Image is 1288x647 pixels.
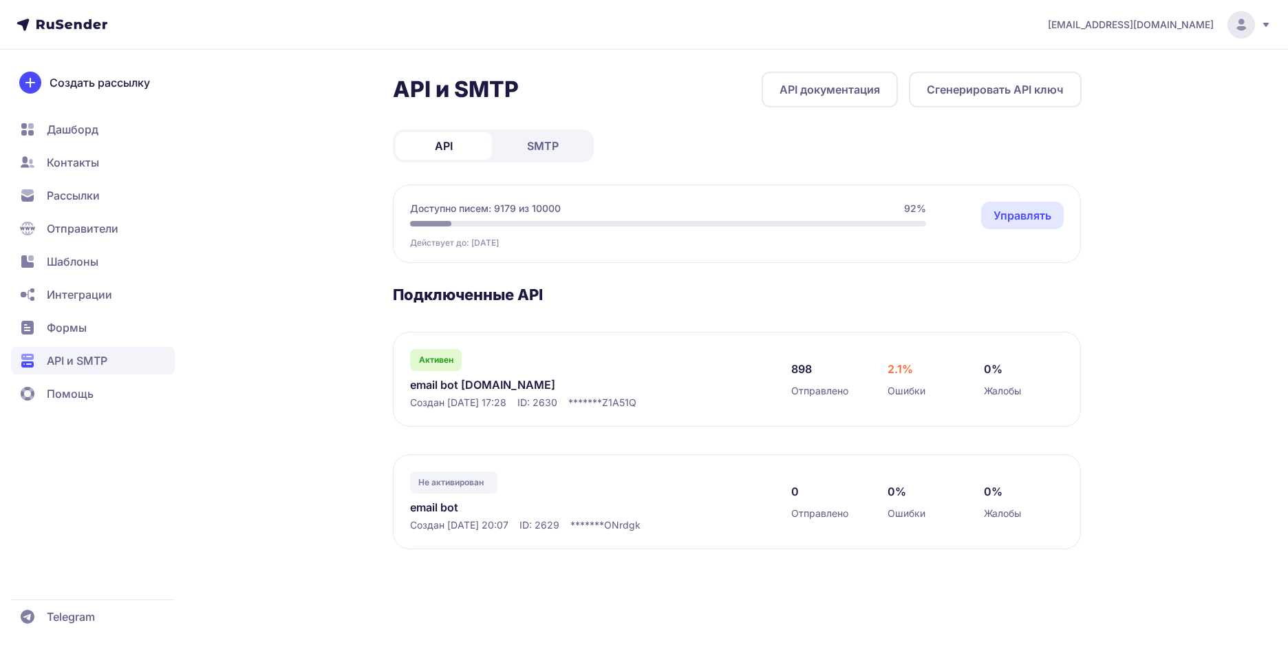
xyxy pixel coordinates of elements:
[888,483,906,500] span: 0%
[495,132,591,160] a: SMTP
[527,138,559,154] span: SMTP
[517,396,557,410] span: ID: 2630
[47,286,112,303] span: Интеграции
[604,518,641,532] span: ONrdgk
[393,285,1082,304] h3: Подключенные API
[791,384,848,398] span: Отправлено
[47,121,98,138] span: Дашборд
[984,483,1002,500] span: 0%
[1048,18,1214,32] span: [EMAIL_ADDRESS][DOMAIN_NAME]
[410,518,508,532] span: Создан [DATE] 20:07
[602,396,636,410] span: Z1A51Q
[419,354,453,365] span: Активен
[418,477,484,488] span: Не активирован
[984,384,1021,398] span: Жалобы
[47,220,118,237] span: Отправители
[909,72,1082,107] button: Сгенерировать API ключ
[410,376,692,393] a: email bot [DOMAIN_NAME]
[47,319,87,336] span: Формы
[50,74,150,91] span: Создать рассылку
[984,507,1021,520] span: Жалобы
[981,202,1064,229] a: Управлять
[410,202,561,215] span: Доступно писем: 9179 из 10000
[396,132,492,160] a: API
[519,518,559,532] span: ID: 2629
[47,352,107,369] span: API и SMTP
[904,202,926,215] span: 92%
[791,483,799,500] span: 0
[791,507,848,520] span: Отправлено
[984,361,1002,377] span: 0%
[762,72,898,107] a: API документация
[47,154,99,171] span: Контакты
[888,384,925,398] span: Ошибки
[47,385,94,402] span: Помощь
[888,507,925,520] span: Ошибки
[410,237,499,248] span: Действует до: [DATE]
[435,138,453,154] span: API
[791,361,812,377] span: 898
[888,361,913,377] span: 2.1%
[410,396,506,410] span: Создан [DATE] 17:28
[11,603,175,630] a: Telegram
[47,187,100,204] span: Рассылки
[47,608,95,625] span: Telegram
[47,253,98,270] span: Шаблоны
[393,76,519,103] h2: API и SMTP
[410,499,692,516] a: email bot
